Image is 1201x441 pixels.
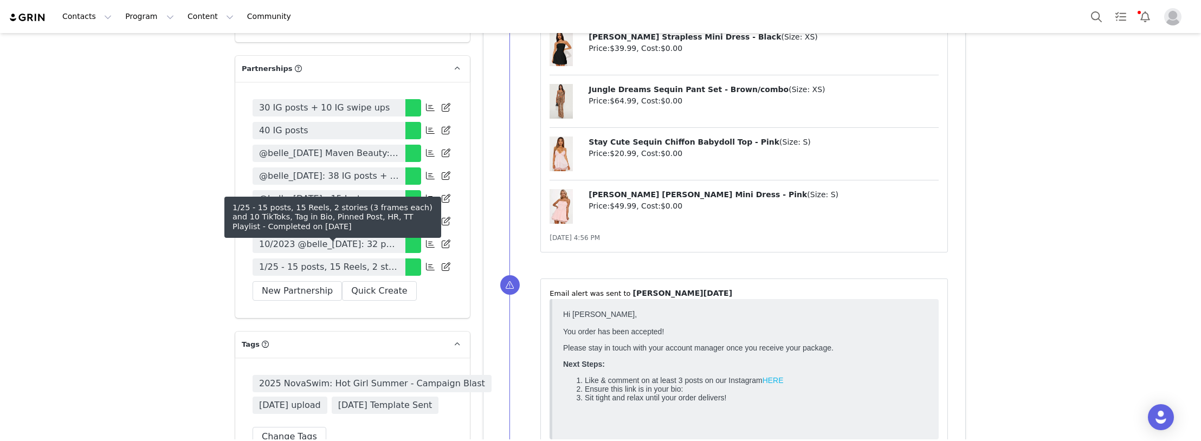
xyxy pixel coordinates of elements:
span: Partnerships [242,63,293,74]
p: Price: , Cost: [589,148,939,159]
a: 10/2023 @belle_[DATE]: 32 posts, 8 Reels and 4 stories (3 frames each),TAG IN BIO,HR - payment pe... [253,236,405,253]
button: Contacts [56,4,118,29]
p: ( ) [589,31,939,43]
button: New Partnership [253,281,342,301]
p: ( ) [589,84,939,95]
span: Size: XS [784,33,815,41]
a: 40 IG posts [253,122,405,139]
span: Size: XS [792,85,822,94]
span: @belle_[DATE]: 38 IG posts + 1 IG Reel + 1 IG swipe up [259,170,399,183]
span: [DATE] 4:56 PM [550,234,600,242]
span: [PERSON_NAME] [PERSON_NAME] Mini Dress - Pink [589,190,807,199]
span: Like & comment on at least 3 posts on our Instagram [26,70,225,79]
span: Tags [242,339,260,350]
span: @belle_[DATE] Maven Beauty: 5 IG posts + 3 IG swipe ups + 3 Reels + 2 IGTVs [259,147,399,160]
a: Tasks [1109,4,1133,29]
button: Program [119,4,180,29]
div: 1/25 - 15 posts, 15 Reels, 2 stories (3 frames each) and 10 TikToks, Tag in Bio, Pinned Post, HR,... [233,203,433,231]
span: $0.00 [661,96,682,105]
span: $0.00 [661,44,682,53]
div: Open Intercom Messenger [1148,404,1174,430]
a: Community [241,4,302,29]
button: Quick Create [342,281,417,301]
p: Hi [PERSON_NAME], You order has been accepted! [4,4,369,30]
span: $20.99 [610,149,636,158]
span: @belle_[DATE] : 15 Instagram Post's and 1 (3 framed) swipe up [259,192,399,205]
span: [PERSON_NAME] Strapless Mini Dress - Black [589,33,781,41]
span: $49.99 [610,202,636,210]
img: placeholder-profile.jpg [1164,8,1181,25]
span: $0.00 [661,149,682,158]
span: Sit tight and relax until your order delivers! [26,88,167,96]
p: ( ) [589,189,939,200]
span: [DATE] Template Sent [332,397,439,414]
a: HERE [204,70,225,79]
p: Hey [PERSON_NAME], Your proposal has been accepted! We're so excited to have you be apart of the ... [4,4,369,30]
span: 30 IG posts + 10 IG swipe ups [259,101,390,114]
span: 2025 NovaSwim: Hot Girl Summer - Campaign Blast [253,375,492,392]
span: Jungle Dreams Sequin Pant Set - Brown/combo [589,85,789,94]
span: 10/2023 @belle_[DATE]: 32 posts, 8 Reels and 4 stories (3 frames each),TAG IN BIO,HR - payment pe... [259,238,399,251]
p: Please stay in touch with your account manager once you receive your package. [4,38,369,47]
a: 30 IG posts + 10 IG swipe ups [253,99,405,116]
img: grin logo [9,12,47,23]
span: Stay Cute Sequin Chiffon Babydoll Top - Pink [589,138,779,146]
span: $64.99 [610,96,636,105]
p: pending tt playlist before submitting payment for post 25 [4,4,369,13]
span: 40 IG posts [259,124,308,137]
button: Search [1084,4,1108,29]
span: Size: S [783,138,808,146]
p: Price: , Cost: [589,200,939,212]
span: 1/25 - 15 posts, 15 Reels, 2 stories (3 frames each) and 10 TikToks, Tag in Bio, Pinned Post, HR,... [259,261,399,274]
p: ( ) [589,137,939,148]
span: $0.00 [661,202,682,210]
p: Price: , Cost: [589,43,939,54]
p: ⁨Email⁩ alert was sent to ⁨ ⁩ [550,288,939,299]
strong: Next Steps: [4,54,46,63]
a: @belle_[DATE] : 15 Instagram Post's and 1 (3 framed) swipe up [253,190,405,207]
button: Profile [1158,8,1192,25]
span: Size: S [810,190,836,199]
span: [PERSON_NAME][DATE] [633,289,732,297]
span: Ensure this link is in your bio: [26,79,124,88]
span: [DATE] upload [253,397,327,414]
button: Content [181,4,240,29]
a: 1/25 - 15 posts, 15 Reels, 2 stories (3 frames each) and 10 TikToks, Tag in Bio, Pinned Post, HR,... [253,258,405,276]
span: $39.99 [610,44,636,53]
button: Notifications [1133,4,1157,29]
a: @belle_[DATE] Maven Beauty: 5 IG posts + 3 IG swipe ups + 3 Reels + 2 IGTVs [253,145,405,162]
p: Price: , Cost: [589,95,939,107]
a: @belle_[DATE]: 38 IG posts + 1 IG Reel + 1 IG swipe up [253,167,405,185]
